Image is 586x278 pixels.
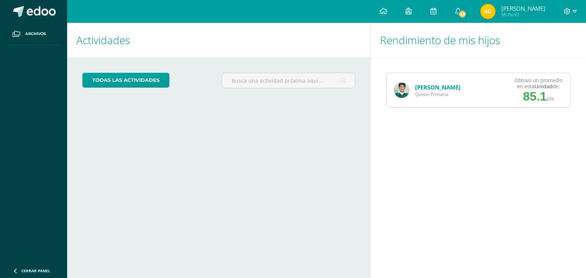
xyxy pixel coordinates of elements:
span: Quinto Primaria [415,91,460,97]
span: 47 [458,10,467,18]
h1: Rendimiento de mis hijos [380,23,577,58]
img: ac2adbdc033232ac3d3a90a759c6eae4.png [394,83,409,98]
span: [PERSON_NAME] [501,5,545,12]
img: 118932b65603b730edd868c933d683ea.png [480,4,496,19]
strong: Unidad [534,83,552,89]
a: [PERSON_NAME] [415,83,460,91]
a: Archivos [6,23,61,45]
span: Archivos [25,31,46,37]
input: Busca una actividad próxima aquí... [222,73,354,88]
span: pts [547,96,554,102]
span: 85.1 [523,89,547,103]
span: Cerrar panel [21,268,50,273]
h1: Actividades [76,23,361,58]
a: todas las Actividades [82,73,169,88]
span: Mi Perfil [501,11,545,18]
div: Obtuvo un promedio en esta de: [514,77,563,89]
